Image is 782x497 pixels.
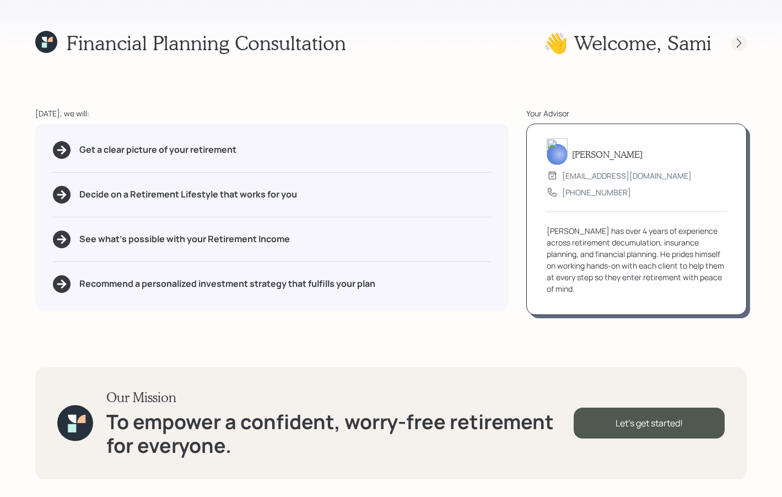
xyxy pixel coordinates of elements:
[106,389,574,405] h3: Our Mission
[526,108,747,119] div: Your Advisor
[79,145,236,155] h5: Get a clear picture of your retirement
[79,189,297,200] h5: Decide on a Retirement Lifestyle that works for you
[106,410,574,457] h1: To empower a confident, worry-free retirement for everyone.
[547,225,726,295] div: [PERSON_NAME] has over 4 years of experience across retirement decumulation, insurance planning, ...
[35,108,509,119] div: [DATE], we will:
[562,170,692,181] div: [EMAIL_ADDRESS][DOMAIN_NAME]
[66,31,346,55] h1: Financial Planning Consultation
[543,31,711,55] h1: 👋 Welcome , Sami
[79,279,375,289] h5: Recommend a personalized investment strategy that fulfills your plan
[572,149,643,159] h5: [PERSON_NAME]
[574,408,725,439] div: Let's get started!
[547,138,568,165] img: sami-boghos-headshot.png
[79,234,290,244] h5: See what's possible with your Retirement Income
[562,186,631,198] div: [PHONE_NUMBER]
